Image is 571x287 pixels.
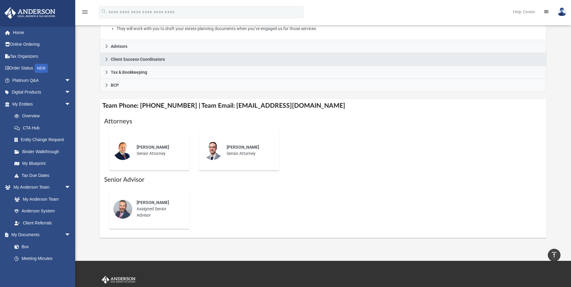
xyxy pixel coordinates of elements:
a: Meeting Minutes [8,253,77,265]
span: Tax & Bookkeeping [111,70,147,74]
a: Forms Library [8,264,74,276]
a: My Entitiesarrow_drop_down [4,98,80,110]
img: thumbnail [203,141,222,160]
img: thumbnail [113,199,132,219]
span: BCP [111,83,119,87]
span: Client Success Coordinators [111,57,165,61]
a: Tax Due Dates [8,169,80,181]
a: menu [81,11,88,16]
a: Advisors [100,40,546,53]
a: Anderson System [8,205,77,217]
img: thumbnail [113,141,132,160]
a: My Documentsarrow_drop_down [4,229,77,241]
img: Anderson Advisors Platinum Portal [101,276,137,284]
a: BCP [100,79,546,92]
a: My Anderson Teamarrow_drop_down [4,181,77,193]
div: NEW [35,64,48,73]
h4: Team Phone: [PHONE_NUMBER] | Team Email: [EMAIL_ADDRESS][DOMAIN_NAME] [100,99,546,113]
span: Advisors [111,44,127,48]
h1: Senior Advisor [104,175,542,184]
div: Senior Attorney [132,140,185,161]
i: vertical_align_top [551,251,558,258]
span: arrow_drop_down [65,74,77,87]
a: vertical_align_top [548,249,560,261]
span: arrow_drop_down [65,98,77,110]
i: search [101,8,107,15]
a: Binder Walkthrough [8,146,80,158]
a: Digital Productsarrow_drop_down [4,86,80,98]
a: Tax Organizers [4,50,80,62]
a: Platinum Q&Aarrow_drop_down [4,74,80,86]
a: Entity Change Request [8,134,80,146]
li: They will work with you to draft your estate planning documents when you’ve engaged us for those ... [116,25,542,32]
h1: Attorneys [104,117,542,126]
div: Assigned Senior Advisor [132,195,185,223]
a: Overview [8,110,80,122]
a: Tax & Bookkeeping [100,66,546,79]
span: [PERSON_NAME] [137,200,169,205]
a: CTA Hub [8,122,80,134]
span: [PERSON_NAME] [137,145,169,150]
span: [PERSON_NAME] [227,145,259,150]
span: arrow_drop_down [65,86,77,99]
a: Box [8,241,74,253]
img: Anderson Advisors Platinum Portal [3,7,57,19]
i: menu [81,8,88,16]
a: My Anderson Team [8,193,74,205]
span: arrow_drop_down [65,181,77,194]
a: Order StatusNEW [4,62,80,75]
a: Online Ordering [4,39,80,51]
img: User Pic [557,8,566,16]
span: arrow_drop_down [65,229,77,241]
a: Client Referrals [8,217,77,229]
a: Client Success Coordinators [100,53,546,66]
a: My Blueprint [8,158,77,170]
a: Home [4,26,80,39]
div: Senior Attorney [222,140,275,161]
